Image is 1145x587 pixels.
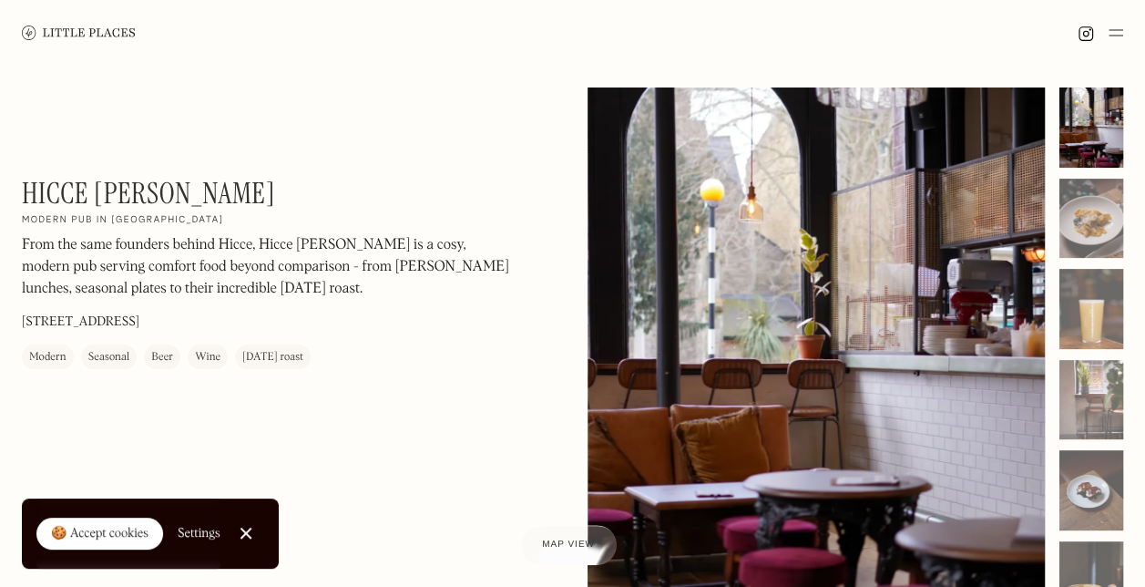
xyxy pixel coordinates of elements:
[245,533,246,534] div: Close Cookie Popup
[178,513,220,554] a: Settings
[151,349,173,367] div: Beer
[22,176,275,211] h1: Hicce [PERSON_NAME]
[22,215,223,228] h2: Modern pub in [GEOGRAPHIC_DATA]
[178,527,220,540] div: Settings
[22,314,139,333] p: [STREET_ADDRESS]
[51,525,148,543] div: 🍪 Accept cookies
[520,525,617,565] a: Map view
[195,349,220,367] div: Wine
[542,540,595,550] span: Map view
[22,235,514,301] p: From the same founders behind Hicce, Hicce [PERSON_NAME] is a cosy, modern pub serving comfort fo...
[228,515,264,551] a: Close Cookie Popup
[242,349,303,367] div: [DATE] roast
[36,518,163,551] a: 🍪 Accept cookies
[29,349,66,367] div: Modern
[88,349,130,367] div: Seasonal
